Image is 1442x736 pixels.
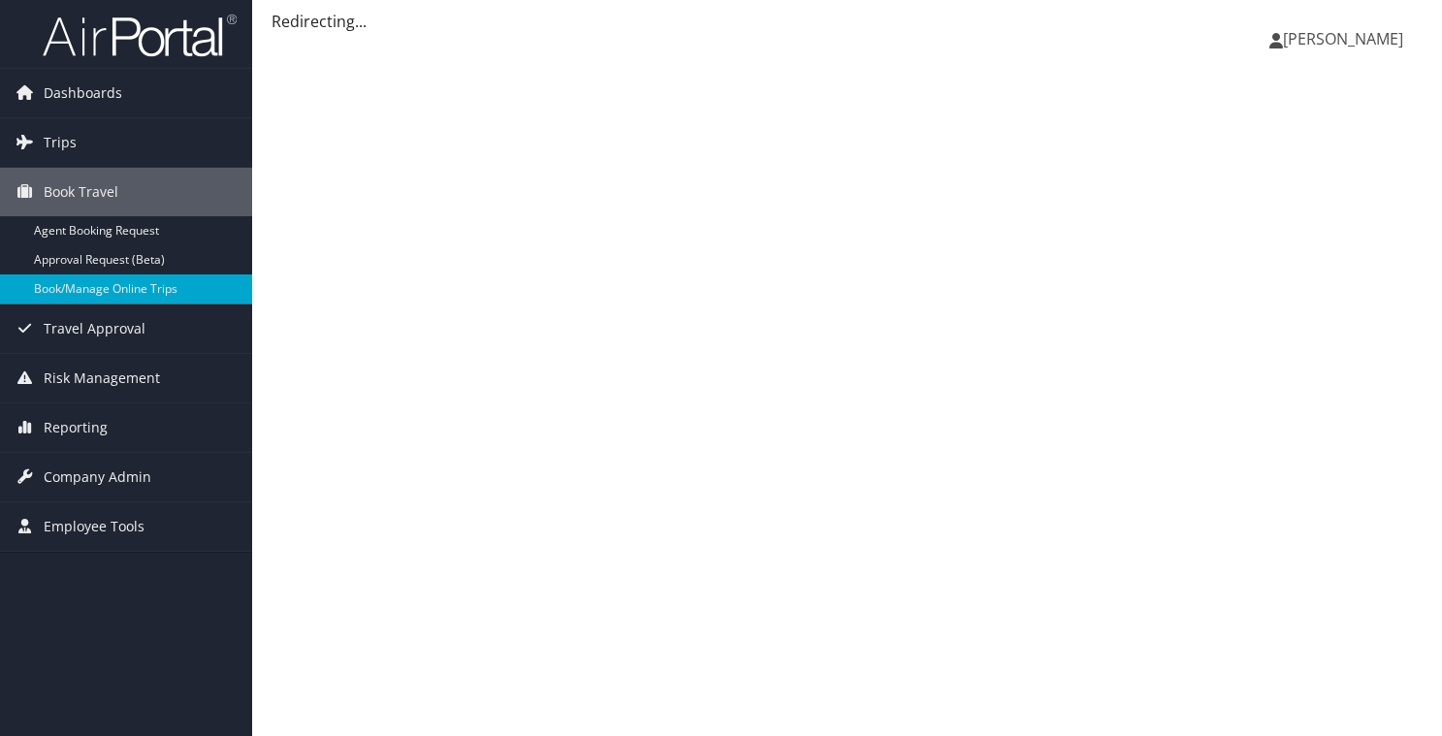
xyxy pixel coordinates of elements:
[272,10,1423,33] div: Redirecting...
[44,168,118,216] span: Book Travel
[44,502,144,551] span: Employee Tools
[44,118,77,167] span: Trips
[44,304,145,353] span: Travel Approval
[44,354,160,402] span: Risk Management
[44,453,151,501] span: Company Admin
[1269,10,1423,68] a: [PERSON_NAME]
[44,69,122,117] span: Dashboards
[43,13,237,58] img: airportal-logo.png
[44,403,108,452] span: Reporting
[1283,28,1403,49] span: [PERSON_NAME]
